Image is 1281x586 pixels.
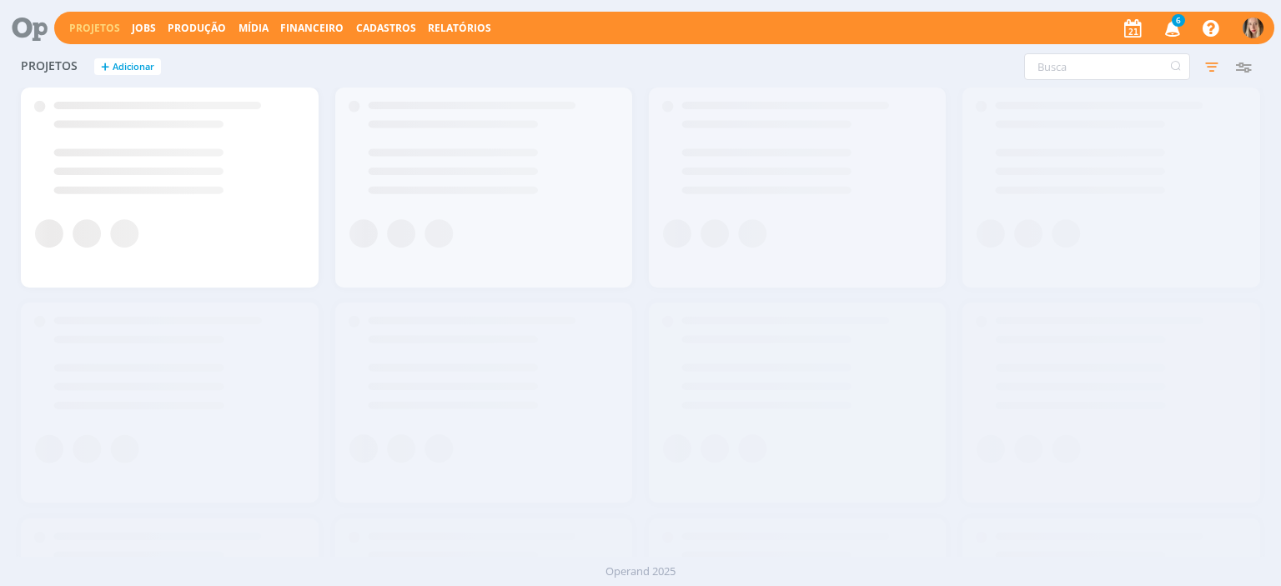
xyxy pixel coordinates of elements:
[239,21,269,35] a: Mídia
[127,22,161,35] button: Jobs
[356,21,416,35] span: Cadastros
[94,58,161,76] button: +Adicionar
[351,22,421,35] button: Cadastros
[113,62,154,73] span: Adicionar
[1172,14,1185,27] span: 6
[1242,13,1264,43] button: T
[101,58,109,76] span: +
[428,21,491,35] a: Relatórios
[1154,13,1188,43] button: 6
[132,21,156,35] a: Jobs
[21,59,78,73] span: Projetos
[168,21,226,35] a: Produção
[69,21,120,35] a: Projetos
[1243,18,1263,38] img: T
[234,22,274,35] button: Mídia
[275,22,349,35] button: Financeiro
[423,22,496,35] button: Relatórios
[280,21,344,35] a: Financeiro
[64,22,125,35] button: Projetos
[1024,53,1190,80] input: Busca
[163,22,231,35] button: Produção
